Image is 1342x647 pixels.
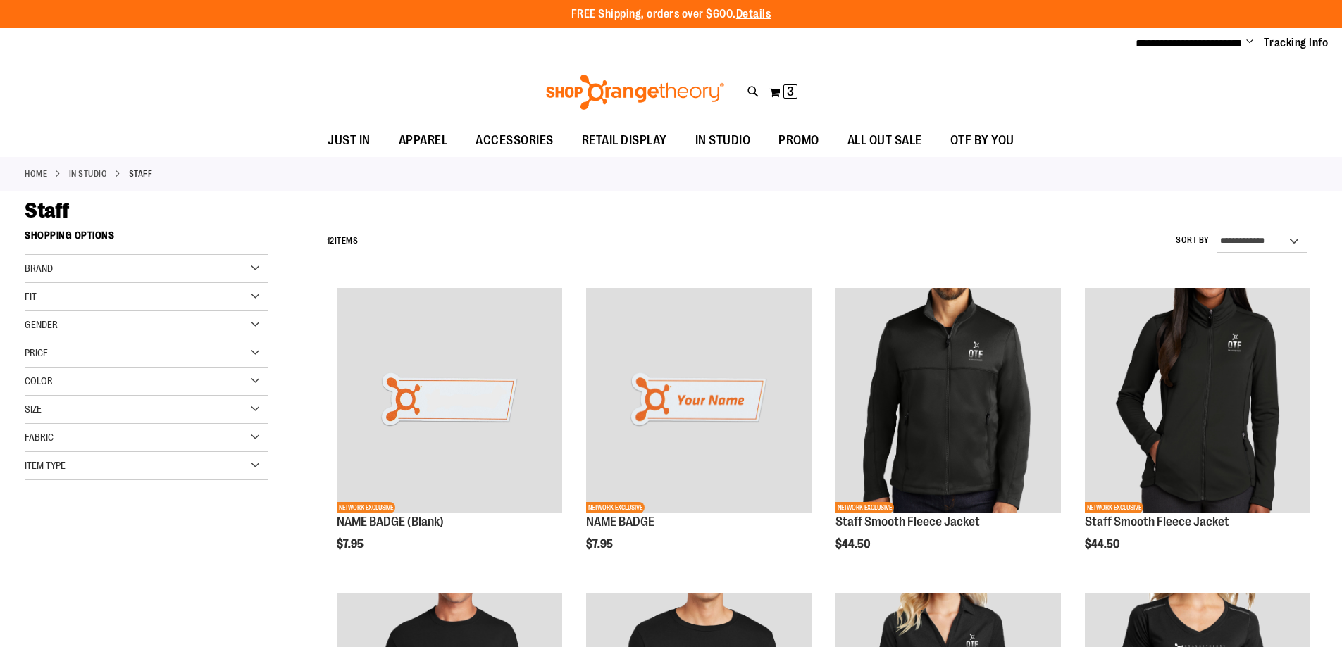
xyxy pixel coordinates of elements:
[476,125,554,156] span: ACCESSORIES
[25,199,70,222] span: Staff
[25,460,66,471] span: Item Type
[1085,288,1310,515] a: Product image for Smooth Fleece JacketNETWORK EXCLUSIVE
[835,538,872,551] span: $44.50
[330,281,569,586] div: product
[1085,502,1143,513] span: NETWORK EXCLUSIVE
[337,538,366,551] span: $7.95
[828,281,1068,586] div: product
[582,125,667,156] span: RETAIL DISPLAY
[25,375,53,387] span: Color
[586,538,615,551] span: $7.95
[1264,35,1329,51] a: Tracking Info
[586,502,645,513] span: NETWORK EXCLUSIVE
[835,502,894,513] span: NETWORK EXCLUSIVE
[835,288,1061,513] img: Product image for Smooth Fleece Jacket
[25,263,53,274] span: Brand
[1085,538,1122,551] span: $44.50
[25,223,268,255] strong: Shopping Options
[337,288,562,513] img: NAME BADGE (Blank)
[1176,234,1210,246] label: Sort By
[586,515,654,529] a: NAME BADGE
[327,230,359,252] h2: Items
[586,288,812,515] a: Product image for NAME BADGENETWORK EXCLUSIVE
[25,291,37,302] span: Fit
[337,502,395,513] span: NETWORK EXCLUSIVE
[1078,281,1317,586] div: product
[778,125,819,156] span: PROMO
[25,168,47,180] a: Home
[579,281,819,586] div: product
[399,125,448,156] span: APPAREL
[835,515,980,529] a: Staff Smooth Fleece Jacket
[327,236,335,246] span: 12
[695,125,751,156] span: IN STUDIO
[571,6,771,23] p: FREE Shipping, orders over $600.
[25,347,48,358] span: Price
[129,168,153,180] strong: Staff
[847,125,922,156] span: ALL OUT SALE
[586,288,812,513] img: Product image for NAME BADGE
[337,515,444,529] a: NAME BADGE (Blank)
[544,75,726,110] img: Shop Orangetheory
[69,168,108,180] a: IN STUDIO
[736,8,771,20] a: Details
[1246,36,1253,50] button: Account menu
[337,288,562,515] a: NAME BADGE (Blank)NETWORK EXCLUSIVE
[1085,515,1229,529] a: Staff Smooth Fleece Jacket
[950,125,1014,156] span: OTF BY YOU
[25,403,42,415] span: Size
[25,319,58,330] span: Gender
[25,432,54,443] span: Fabric
[787,84,794,99] span: 3
[328,125,371,156] span: JUST IN
[835,288,1061,515] a: Product image for Smooth Fleece JacketNETWORK EXCLUSIVE
[1085,288,1310,513] img: Product image for Smooth Fleece Jacket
